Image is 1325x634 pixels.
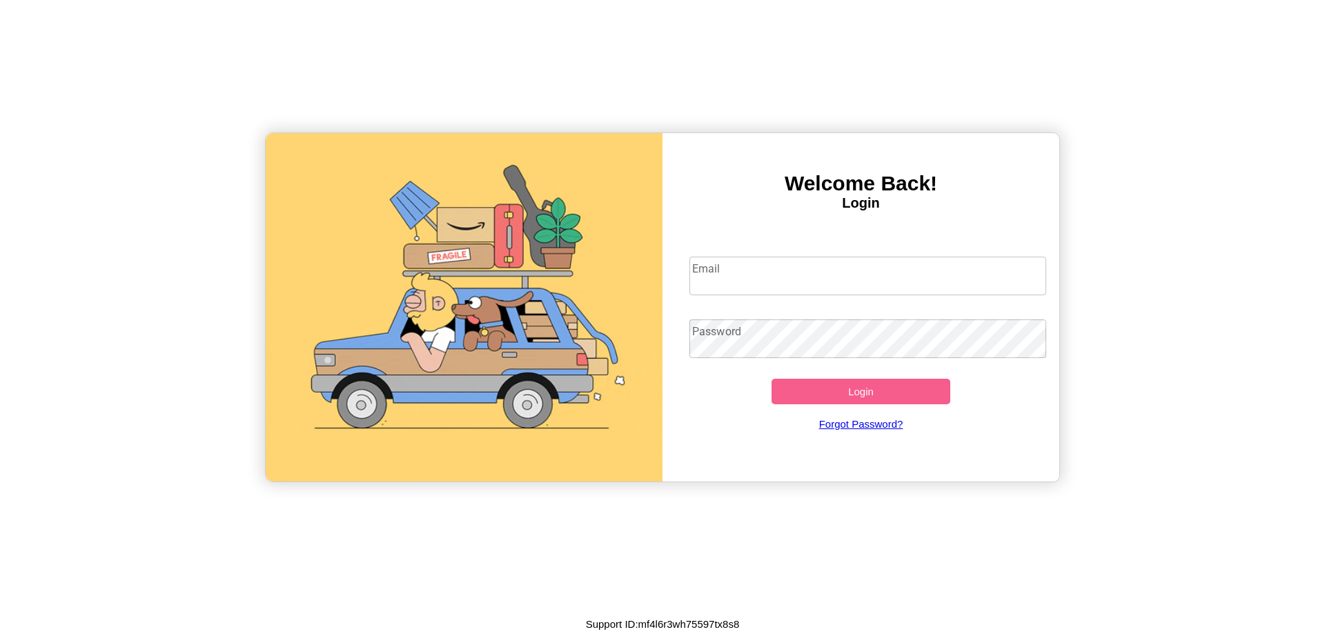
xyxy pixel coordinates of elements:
[772,379,950,404] button: Login
[662,172,1059,195] h3: Welcome Back!
[683,404,1040,444] a: Forgot Password?
[662,195,1059,211] h4: Login
[266,133,662,482] img: gif
[586,615,740,633] p: Support ID: mf4l6r3wh75597tx8s8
